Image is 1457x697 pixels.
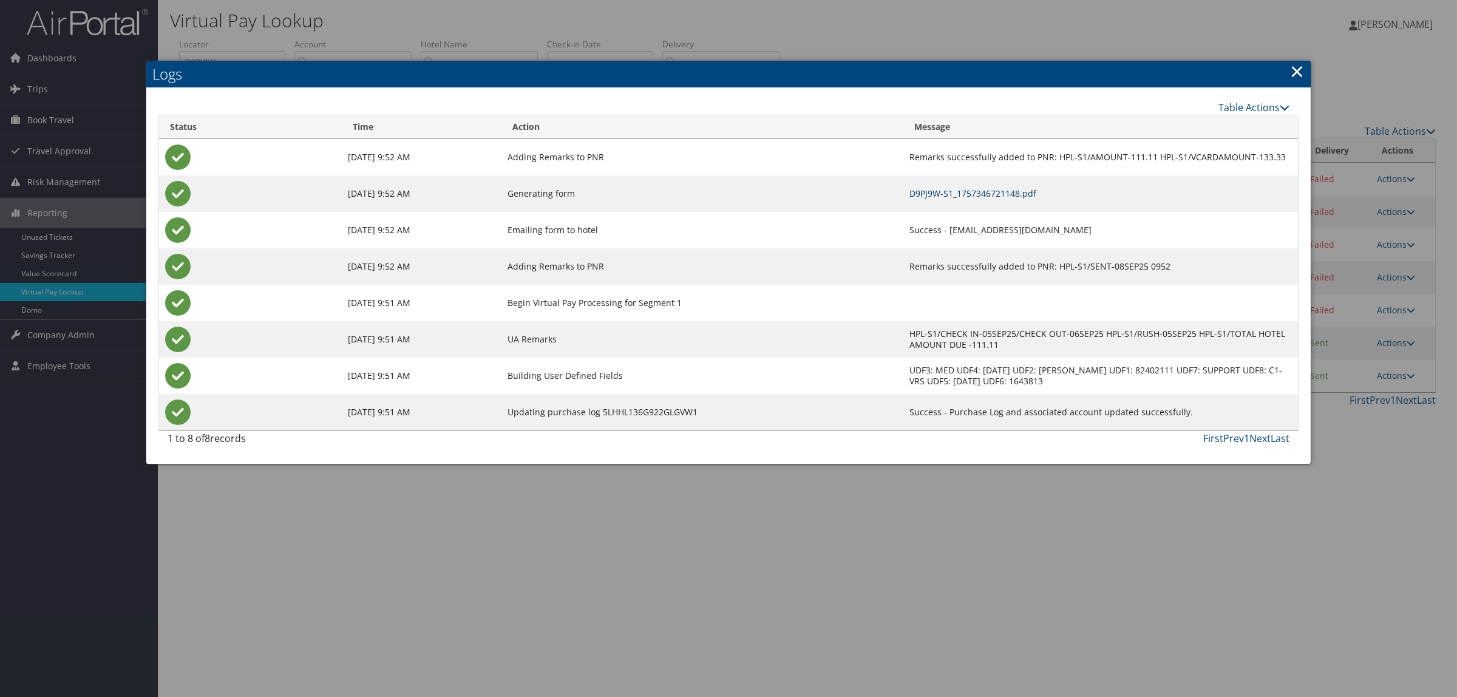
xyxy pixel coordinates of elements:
[1203,432,1223,445] a: First
[501,248,903,285] td: Adding Remarks to PNR
[342,212,501,248] td: [DATE] 9:52 AM
[501,212,903,248] td: Emailing form to hotel
[1244,432,1249,445] a: 1
[909,188,1036,199] a: D9PJ9W-S1_1757346721148.pdf
[342,321,501,358] td: [DATE] 9:51 AM
[501,321,903,358] td: UA Remarks
[342,115,501,139] th: Time: activate to sort column ascending
[342,139,501,175] td: [DATE] 9:52 AM
[1249,432,1271,445] a: Next
[1218,101,1289,114] a: Table Actions
[501,175,903,212] td: Generating form
[903,321,1298,358] td: HPL-S1/CHECK IN-05SEP25/CHECK OUT-06SEP25 HPL-S1/RUSH-05SEP25 HPL-S1/TOTAL HOTEL AMOUNT DUE -111.11
[501,139,903,175] td: Adding Remarks to PNR
[342,285,501,321] td: [DATE] 9:51 AM
[903,212,1298,248] td: Success - [EMAIL_ADDRESS][DOMAIN_NAME]
[903,394,1298,430] td: Success - Purchase Log and associated account updated successfully.
[1271,432,1289,445] a: Last
[342,358,501,394] td: [DATE] 9:51 AM
[1290,59,1304,83] a: Close
[501,115,903,139] th: Action: activate to sort column ascending
[1223,432,1244,445] a: Prev
[501,394,903,430] td: Updating purchase log 5LHHL136G922GLGVW1
[903,115,1298,139] th: Message: activate to sort column ascending
[903,248,1298,285] td: Remarks successfully added to PNR: HPL-S1/SENT-08SEP25 0952
[342,248,501,285] td: [DATE] 9:52 AM
[903,139,1298,175] td: Remarks successfully added to PNR: HPL-S1/AMOUNT-111.11 HPL-S1/VCARDAMOUNT-133.33
[501,285,903,321] td: Begin Virtual Pay Processing for Segment 1
[342,394,501,430] td: [DATE] 9:51 AM
[168,431,435,452] div: 1 to 8 of records
[146,61,1311,87] h2: Logs
[159,115,342,139] th: Status: activate to sort column ascending
[903,358,1298,394] td: UDF3: MED UDF4: [DATE] UDF2: [PERSON_NAME] UDF1: 82402111 UDF7: SUPPORT UDF8: C1-VRS UDF5: [DATE]...
[501,358,903,394] td: Building User Defined Fields
[342,175,501,212] td: [DATE] 9:52 AM
[205,432,210,445] span: 8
